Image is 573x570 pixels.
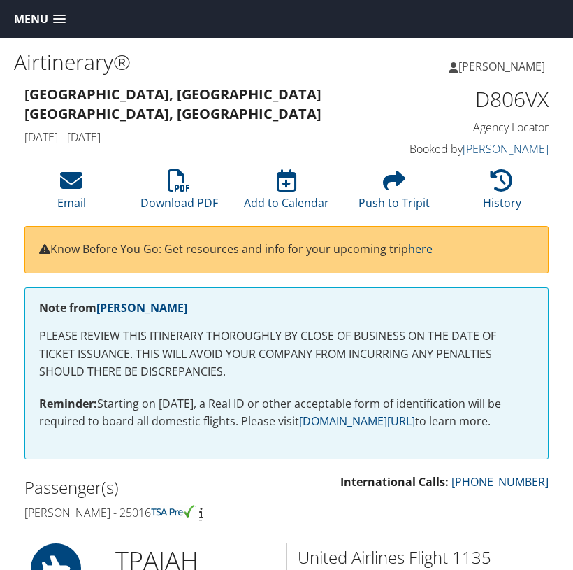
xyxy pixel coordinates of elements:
h1: Airtinerary® [14,48,286,77]
a: Menu [7,8,73,31]
h2: United Airlines Flight 1135 [298,546,549,569]
strong: Note from [39,300,187,315]
h2: Passenger(s) [24,476,276,499]
strong: Reminder: [39,396,97,411]
a: [PHONE_NUMBER] [451,474,549,490]
h4: Agency Locator [388,120,549,135]
h4: [PERSON_NAME] - 25016 [24,505,276,520]
img: tsa-precheck.png [151,505,196,518]
p: PLEASE REVIEW THIS ITINERARY THOROUGHLY BY CLOSE OF BUSINESS ON THE DATE OF TICKET ISSUANCE. THIS... [39,327,534,381]
a: Add to Calendar [244,177,329,211]
span: Menu [14,13,48,26]
a: here [408,241,433,257]
a: [PERSON_NAME] [463,141,549,157]
strong: International Calls: [340,474,449,490]
a: [PERSON_NAME] [96,300,187,315]
a: Email [57,177,86,211]
a: [DOMAIN_NAME][URL] [299,413,415,429]
p: Starting on [DATE], a Real ID or other acceptable form of identification will be required to boar... [39,395,534,431]
a: Push to Tripit [358,177,430,211]
h1: D806VX [388,85,549,114]
span: [PERSON_NAME] [458,59,545,74]
strong: [GEOGRAPHIC_DATA], [GEOGRAPHIC_DATA] [GEOGRAPHIC_DATA], [GEOGRAPHIC_DATA] [24,85,321,123]
a: Download PDF [140,177,218,211]
p: Know Before You Go: Get resources and info for your upcoming trip [39,241,534,259]
h4: Booked by [388,141,549,157]
a: History [483,177,521,211]
a: [PERSON_NAME] [449,45,559,87]
h4: [DATE] - [DATE] [24,129,367,145]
